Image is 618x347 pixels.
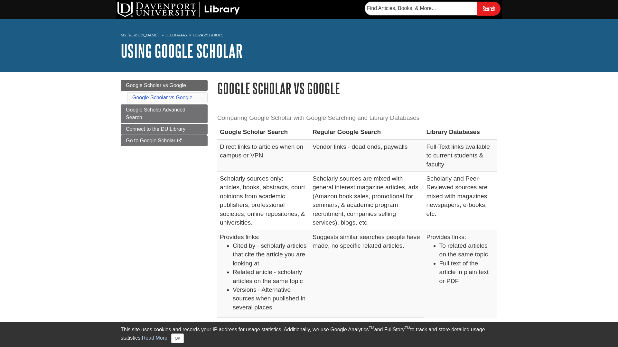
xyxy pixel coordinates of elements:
[142,335,167,341] a: Read More
[424,139,497,172] td: Full-Text links available to current students & faculty
[217,318,310,341] td: Allows author profiles with additional citation statistics
[121,124,208,135] a: Connect to the DU Library
[217,111,497,125] caption: Comparing Google Scholar with Google Searching and Library Databases
[365,2,501,15] form: Searches DU Library's articles, books, and more
[424,230,497,318] td: Provides links:
[117,2,240,17] img: DU Library
[310,139,424,172] td: Vendor links - dead ends, paywalls
[477,2,501,15] input: Search
[310,318,424,341] td: No author profiles
[165,33,188,37] a: DU Library
[439,241,495,259] li: To related articles on the same topic
[126,138,175,143] span: Go to Google Scholar
[310,171,424,230] td: Scholarly sources are mixed with general interest magazine articles, ads (Amazon book sales, prom...
[177,139,182,143] i: This link opens in a new window
[405,326,410,330] sup: TM
[424,171,497,230] td: Scholarly and Peer-Reviewed sources are mixed with magazines, newspapers, e-books, etc.
[217,80,497,96] h1: Google Scholar vs Google
[217,230,310,318] td: Provides links:
[126,83,186,88] span: Google Scholar vs Google
[365,2,477,15] input: Find Articles, Books, & More...
[132,95,192,100] a: Google Scholar vs Google
[171,334,184,343] button: Close
[121,32,159,38] a: My [PERSON_NAME]
[126,126,185,132] span: Connect to the DU Library
[424,125,497,139] th: Library Databases
[217,171,310,230] td: Scholarly sources only: articles, books, abstracts, court opinions from academic publishers, prof...
[193,33,223,37] a: Library Guides
[121,80,208,91] a: Google Scholar vs Google
[121,41,243,61] a: Using Google Scholar
[439,259,495,285] li: Full text of the article in plain text or PDF
[121,104,208,123] a: Google Scholar Advanced Search
[121,326,497,343] div: This site uses cookies and records your IP address for usage statistics. Additionally, we use Goo...
[310,125,424,139] th: Regular Google Search
[233,268,307,285] li: Related article - scholarly articles on the same topic
[121,135,208,146] a: Go to Google Scholar
[310,230,424,318] td: Suggests similar searches people have made, no specific related articles.
[121,80,208,146] div: Guide Page Menu
[121,31,497,41] nav: breadcrumb
[126,107,185,120] span: Google Scholar Advanced Search
[233,241,307,268] li: Cited by - scholarly articles that cite the article you are looking at
[369,326,374,330] sup: TM
[233,285,307,312] li: Versions - Alternative sources when published in several places
[217,139,310,172] td: Direct links to articles when on campus or VPN
[217,125,310,139] th: Google Scholar Search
